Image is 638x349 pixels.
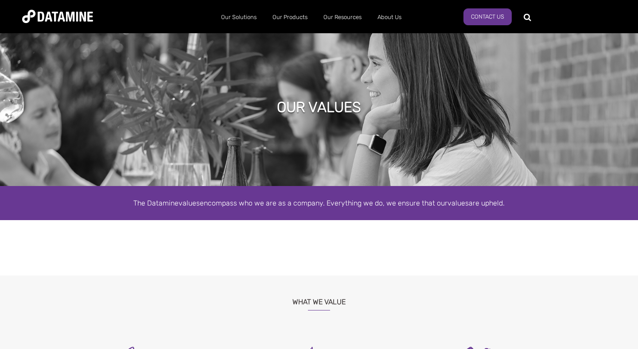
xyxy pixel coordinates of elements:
[60,287,578,310] h3: What We Value
[133,199,179,207] span: The Datamine
[447,199,469,207] span: values
[22,10,93,23] img: Datamine
[463,8,512,25] a: Contact us
[370,6,409,29] a: About Us
[179,199,200,207] span: values
[265,6,315,29] a: Our Products
[469,199,505,207] span: are upheld.
[213,6,265,29] a: Our Solutions
[200,199,447,207] span: encompass who we are as a company. Everything we do, we ensure that our
[315,6,370,29] a: Our Resources
[277,97,361,117] h1: OUR VALUES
